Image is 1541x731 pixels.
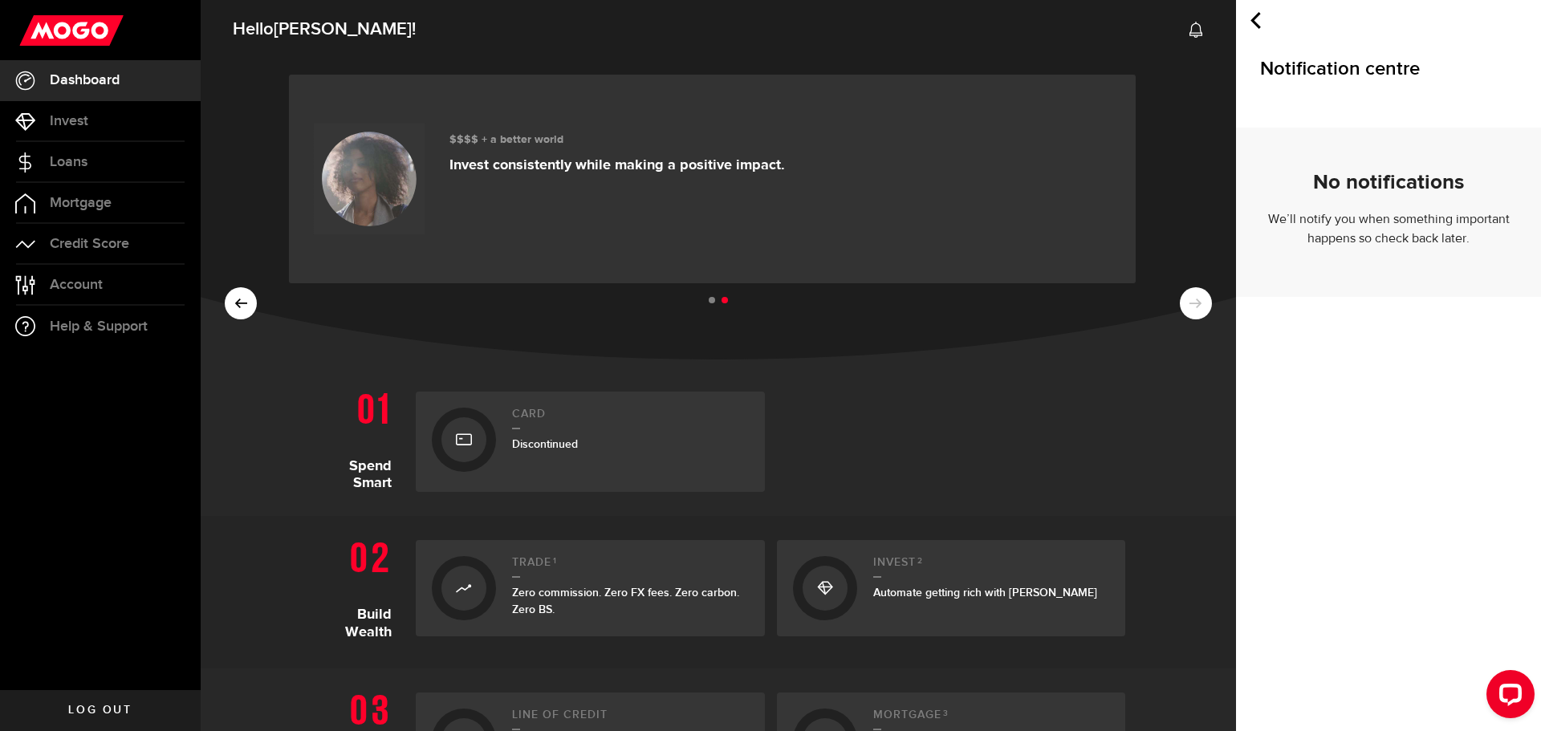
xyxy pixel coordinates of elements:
[873,586,1097,599] span: Automate getting rich with [PERSON_NAME]
[943,709,949,718] sup: 3
[873,709,1110,730] h2: Mortgage
[311,532,404,644] h1: Build Wealth
[50,114,88,128] span: Invest
[311,384,404,492] h1: Spend Smart
[777,540,1126,636] a: Invest2Automate getting rich with [PERSON_NAME]
[233,13,416,47] span: Hello !
[512,408,749,429] h2: Card
[68,705,132,716] span: Log out
[873,556,1110,578] h2: Invest
[50,237,129,251] span: Credit Score
[512,709,749,730] h2: Line of credit
[1260,56,1420,81] span: Notification centre
[416,392,765,492] a: CardDiscontinued
[1260,162,1517,204] h1: No notifications
[1474,664,1541,731] iframe: LiveChat chat widget
[50,278,103,292] span: Account
[289,75,1136,283] a: $$$$ + a better world Invest consistently while making a positive impact.
[274,18,412,40] span: [PERSON_NAME]
[416,540,765,636] a: Trade1Zero commission. Zero FX fees. Zero carbon. Zero BS.
[449,133,785,147] h3: $$$$ + a better world
[512,586,739,616] span: Zero commission. Zero FX fees. Zero carbon. Zero BS.
[449,156,785,174] p: Invest consistently while making a positive impact.
[50,73,120,87] span: Dashboard
[917,556,923,566] sup: 2
[50,319,148,334] span: Help & Support
[512,556,749,578] h2: Trade
[50,155,87,169] span: Loans
[1260,210,1517,249] p: We’ll notify you when something important happens so check back later.
[512,437,578,451] span: Discontinued
[553,556,557,566] sup: 1
[50,196,112,210] span: Mortgage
